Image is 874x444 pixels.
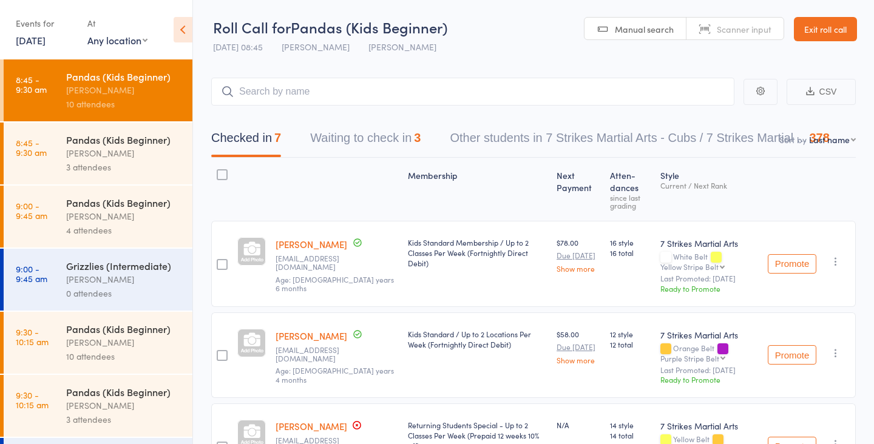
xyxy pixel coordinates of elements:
[809,131,829,144] div: 378
[660,237,758,249] div: 7 Strikes Martial Arts
[4,249,192,311] a: 9:00 -9:45 amGrizzlies (Intermediate)[PERSON_NAME]0 attendees
[66,209,182,223] div: [PERSON_NAME]
[408,329,547,349] div: Kids Standard / Up to 2 Locations Per Week (Fortnightly Direct Debit)
[66,97,182,111] div: 10 attendees
[655,163,763,215] div: Style
[660,420,758,432] div: 7 Strikes Martial Arts
[552,163,605,215] div: Next Payment
[557,343,600,351] small: Due [DATE]
[4,186,192,247] a: 9:00 -9:45 amPandas (Kids Beginner)[PERSON_NAME]4 attendees
[403,163,552,215] div: Membership
[610,430,651,440] span: 14 total
[16,75,47,94] time: 8:45 - 9:30 am
[16,327,49,346] time: 9:30 - 10:15 am
[610,339,651,349] span: 12 total
[274,131,281,144] div: 7
[717,23,771,35] span: Scanner input
[610,237,651,247] span: 16 style
[414,131,421,144] div: 3
[660,274,758,283] small: Last Promoted: [DATE]
[660,283,758,294] div: Ready to Promote
[615,23,674,35] span: Manual search
[66,335,182,349] div: [PERSON_NAME]
[276,420,347,432] a: [PERSON_NAME]
[809,133,850,146] div: Last name
[66,322,182,335] div: Pandas (Kids Beginner)
[660,344,758,362] div: Orange Belt
[66,349,182,363] div: 10 attendees
[213,41,263,53] span: [DATE] 08:45
[66,146,182,160] div: [PERSON_NAME]
[557,420,600,430] div: N/A
[610,420,651,430] span: 14 style
[310,125,421,157] button: Waiting to check in3
[557,329,600,364] div: $58.00
[768,254,816,274] button: Promote
[450,125,829,157] button: Other students in 7 Strikes Martial Arts - Cubs / 7 Strikes Martial ...378
[557,237,600,272] div: $78.00
[557,264,600,272] a: Show more
[276,329,347,342] a: [PERSON_NAME]
[660,354,719,362] div: Purple Stripe Belt
[16,390,49,409] time: 9:30 - 10:15 am
[211,78,734,106] input: Search by name
[768,345,816,365] button: Promote
[16,13,75,33] div: Events for
[4,123,192,184] a: 8:45 -9:30 amPandas (Kids Beginner)[PERSON_NAME]3 attendees
[610,329,651,339] span: 12 style
[660,374,758,385] div: Ready to Promote
[794,17,857,41] a: Exit roll call
[4,312,192,374] a: 9:30 -10:15 amPandas (Kids Beginner)[PERSON_NAME]10 attendees
[276,346,398,363] small: Salesh1kumar@gmail.com
[66,286,182,300] div: 0 attendees
[87,13,147,33] div: At
[557,356,600,364] a: Show more
[213,17,291,37] span: Roll Call for
[610,193,651,209] div: since last grading
[16,33,46,47] a: [DATE]
[66,70,182,83] div: Pandas (Kids Beginner)
[660,329,758,341] div: 7 Strikes Martial Arts
[16,264,47,283] time: 9:00 - 9:45 am
[66,160,182,174] div: 3 attendees
[276,254,398,272] small: Ryancalvarez@gmail.com
[660,263,719,271] div: Yellow Stripe Belt
[660,366,758,374] small: Last Promoted: [DATE]
[779,133,807,146] label: Sort by
[66,385,182,399] div: Pandas (Kids Beginner)
[408,237,547,268] div: Kids Standard Membership / Up to 2 Classes Per Week (Fortnightly Direct Debit)
[276,274,394,293] span: Age: [DEMOGRAPHIC_DATA] years 6 months
[16,138,47,157] time: 8:45 - 9:30 am
[291,17,447,37] span: Pandas (Kids Beginner)
[66,412,182,426] div: 3 attendees
[66,83,182,97] div: [PERSON_NAME]
[66,196,182,209] div: Pandas (Kids Beginner)
[211,125,281,157] button: Checked in7
[660,252,758,271] div: White Belt
[276,365,394,384] span: Age: [DEMOGRAPHIC_DATA] years 4 months
[16,201,47,220] time: 9:00 - 9:45 am
[66,133,182,146] div: Pandas (Kids Beginner)
[787,79,856,105] button: CSV
[66,223,182,237] div: 4 attendees
[66,399,182,412] div: [PERSON_NAME]
[276,238,347,251] a: [PERSON_NAME]
[4,375,192,437] a: 9:30 -10:15 amPandas (Kids Beginner)[PERSON_NAME]3 attendees
[4,59,192,121] a: 8:45 -9:30 amPandas (Kids Beginner)[PERSON_NAME]10 attendees
[605,163,655,215] div: Atten­dances
[368,41,436,53] span: [PERSON_NAME]
[66,272,182,286] div: [PERSON_NAME]
[557,251,600,260] small: Due [DATE]
[660,181,758,189] div: Current / Next Rank
[610,247,651,258] span: 16 total
[66,259,182,272] div: Grizzlies (Intermediate)
[87,33,147,47] div: Any location
[282,41,350,53] span: [PERSON_NAME]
